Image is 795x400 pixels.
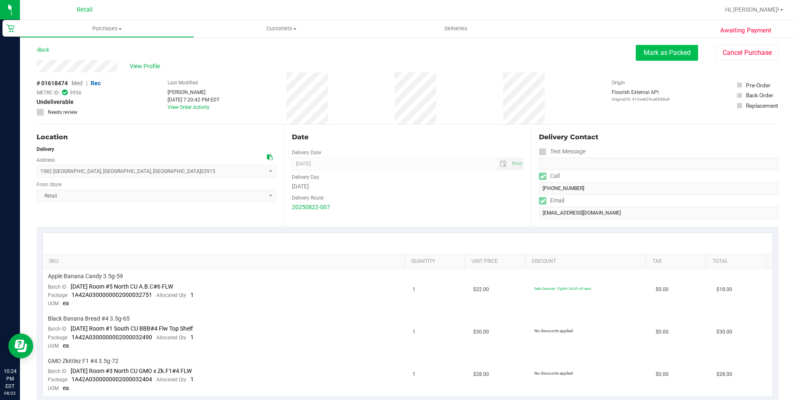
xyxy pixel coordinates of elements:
[716,286,732,294] span: $18.00
[534,371,573,375] span: No discounts applied
[539,146,585,158] label: Text Message
[746,81,770,89] div: Pre-Order
[292,132,524,142] div: Date
[168,104,210,110] a: View Order Activity
[612,96,670,102] p: Original ID: 410ce629ca0b88a9
[190,376,194,383] span: 1
[48,343,59,349] span: UOM
[725,6,779,13] span: Hi, [PERSON_NAME]!
[72,80,83,86] span: Med
[20,20,194,37] a: Purchases
[412,328,415,336] span: 1
[713,258,763,265] a: Total
[534,286,591,291] span: Daily Discount - Eighth: $4.00 off each
[37,89,60,96] span: METRC ID:
[716,328,732,336] span: $30.00
[63,300,69,306] span: ea
[716,370,732,378] span: $28.00
[37,146,54,152] strong: Delivery
[473,286,489,294] span: $22.00
[48,109,77,116] span: Needs review
[292,204,330,210] a: 20250822-007
[652,258,703,265] a: Tax
[63,385,69,391] span: ea
[37,47,49,53] a: Back
[746,91,773,99] div: Back Order
[412,286,415,294] span: 1
[473,328,489,336] span: $30.00
[72,334,152,341] span: 1A42A0300000002000032490
[472,258,522,265] a: Unit Price
[91,80,101,86] span: Rec
[156,377,186,383] span: Allocated Qty
[48,272,123,280] span: Apple Banana Candy 3.5g-59
[539,170,560,182] label: Call
[37,181,62,188] label: From Store
[71,368,192,374] span: [DATE] Room #3 North CU GMO x Zk.F1#4 FLW
[156,335,186,341] span: Allocated Qty
[72,376,152,383] span: 1A42A0300000002000032404
[534,328,573,333] span: No discounts applied
[473,370,489,378] span: $28.00
[156,292,186,298] span: Allocated Qty
[86,80,87,86] span: |
[539,158,778,170] input: Format: (999) 999-9999
[539,132,778,142] div: Delivery Contact
[49,258,401,265] a: SKU
[190,334,194,341] span: 1
[656,370,669,378] span: $0.00
[63,342,69,349] span: ea
[194,20,368,37] a: Customers
[4,368,16,390] p: 10:24 PM EDT
[70,89,81,96] span: 9956
[746,101,778,110] div: Replacement
[48,292,67,298] span: Package
[130,62,163,71] span: View Profile
[48,284,67,290] span: Batch ID
[77,6,93,13] span: Retail
[37,98,74,106] span: Undeliverable
[48,335,67,341] span: Package
[62,89,68,96] span: In Sync
[433,25,479,32] span: Deliveries
[48,385,59,391] span: UOM
[292,182,524,191] div: [DATE]
[612,79,625,86] label: Origin
[195,25,368,32] span: Customers
[539,195,564,207] label: Email
[37,132,277,142] div: Location
[292,194,323,202] label: Delivery Route
[48,357,119,365] span: GMO Zkittlez F1 #4 3.5g-72
[532,258,642,265] a: Discount
[6,24,15,32] inline-svg: Retail
[4,390,16,396] p: 08/22
[48,377,67,383] span: Package
[8,333,33,358] iframe: Resource center
[37,156,55,164] label: Address
[48,301,59,306] span: UOM
[292,149,321,156] label: Delivery Date
[720,26,771,35] span: Awaiting Payment
[37,79,68,88] span: # 01618474
[20,25,194,32] span: Purchases
[48,326,67,332] span: Batch ID
[48,368,67,374] span: Batch ID
[190,291,194,298] span: 1
[369,20,543,37] a: Deliveries
[168,79,198,86] label: Last Modified
[72,291,152,298] span: 1A42A0300000002000032751
[656,328,669,336] span: $0.00
[656,286,669,294] span: $0.00
[292,173,319,181] label: Delivery Day
[716,45,778,61] button: Cancel Purchase
[48,315,130,323] span: Black Banana Bread #4 3.5g-65
[168,96,220,104] div: [DATE] 7:20:42 PM EDT
[412,370,415,378] span: 1
[636,45,698,61] button: Mark as Packed
[71,283,173,290] span: [DATE] Room #5 North CU A.B.C#6 FLW
[71,325,193,332] span: [DATE] Room #1 South CU BBB#4 Flw Top Shelf
[168,89,220,96] div: [PERSON_NAME]
[539,182,778,195] input: Format: (999) 999-9999
[411,258,462,265] a: Quantity
[612,89,670,102] div: Flourish External API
